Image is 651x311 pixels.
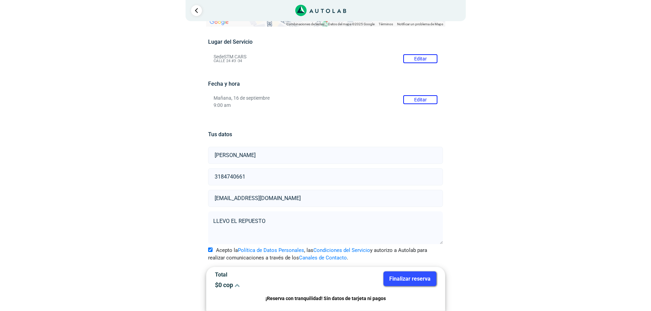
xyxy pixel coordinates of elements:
button: Editar [403,95,437,104]
img: Google [208,18,230,27]
a: Términos (se abre en una nueva pestaña) [379,22,393,26]
h5: Lugar del Servicio [208,39,443,45]
button: Combinaciones de teclas [286,22,324,27]
p: ¡Reserva con tranquilidad! Sin datos de tarjeta ni pagos [215,295,436,302]
span: Datos del mapa ©2025 Google [328,22,375,26]
a: Notificar un problema de Maps [397,22,443,26]
input: Nombre y apellido [208,147,443,164]
p: $ 0 cop [215,281,321,288]
a: Política de Datos Personales [238,247,304,253]
input: Correo electrónico [208,190,443,207]
a: Canales de Contacto [299,255,347,261]
label: Acepto la , las y autorizo a Autolab para realizar comunicaciones a través de los . [208,246,443,262]
a: Condiciones del Servicio [313,247,370,253]
a: Abre esta zona en Google Maps (se abre en una nueva ventana) [208,18,230,27]
h5: Fecha y hora [208,81,443,87]
p: Total [215,271,321,278]
h5: Tus datos [208,131,443,138]
a: Ir al paso anterior [191,5,202,16]
input: Acepto laPolítica de Datos Personales, lasCondiciones del Servicioy autorizo a Autolab para reali... [208,248,213,252]
p: Mañana, 16 de septiembre [214,95,437,101]
p: 9:00 am [214,102,437,108]
input: Celular [208,168,443,185]
button: Finalizar reserva [383,271,436,286]
a: Link al sitio de autolab [295,7,346,13]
